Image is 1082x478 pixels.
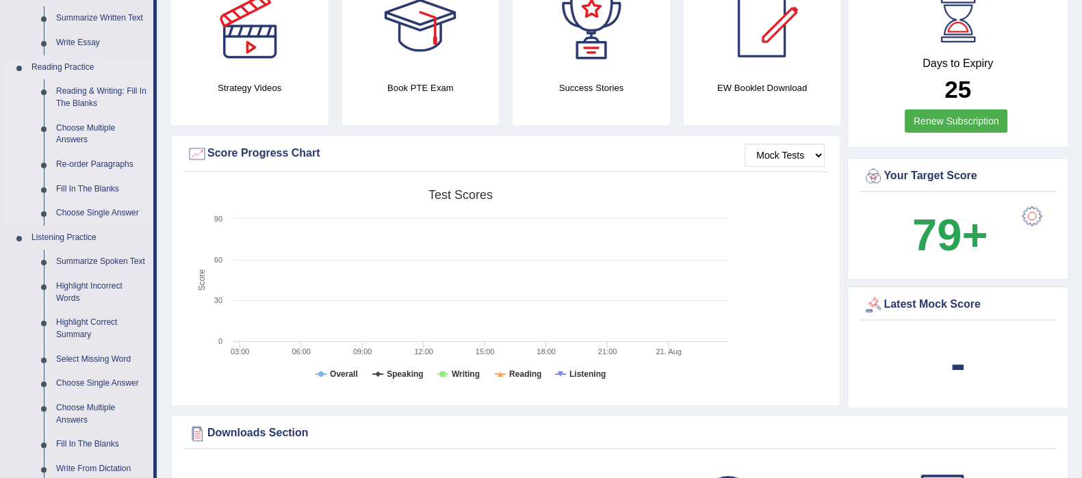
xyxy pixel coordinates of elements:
a: Select Missing Word [50,347,153,372]
text: 09:00 [353,347,372,356]
a: Choose Multiple Answers [50,396,153,432]
tspan: Score [197,269,207,291]
h4: Success Stories [513,81,670,95]
b: 79+ [912,210,988,260]
text: 12:00 [414,347,433,356]
tspan: Writing [452,369,480,379]
a: Choose Single Answer [50,371,153,396]
a: Choose Multiple Answers [50,116,153,152]
a: Highlight Incorrect Words [50,274,153,310]
h4: Book PTE Exam [342,81,500,95]
text: 60 [214,256,222,264]
text: 18:00 [537,347,556,356]
a: Fill In The Blanks [50,432,153,457]
h4: EW Booklet Download [684,81,841,95]
div: Score Progress Chart [187,144,825,164]
text: 90 [214,215,222,223]
tspan: Reading [509,369,541,379]
a: Fill In The Blanks [50,177,153,202]
a: Renew Subscription [905,109,1008,133]
tspan: Test scores [428,188,493,202]
div: Downloads Section [187,423,1053,444]
a: Summarize Spoken Text [50,250,153,274]
a: Reading Practice [25,55,153,80]
a: Summarize Written Text [50,6,153,31]
div: Your Target Score [863,166,1053,187]
a: Re-order Paragraphs [50,152,153,177]
text: 0 [218,337,222,345]
a: Reading & Writing: Fill In The Blanks [50,79,153,116]
b: 25 [944,76,971,103]
text: 30 [214,296,222,304]
text: 15:00 [476,347,495,356]
div: Latest Mock Score [863,295,1053,315]
tspan: Speaking [387,369,423,379]
h4: Days to Expiry [863,57,1053,70]
tspan: Listening [569,369,606,379]
a: Choose Single Answer [50,201,153,226]
a: Listening Practice [25,226,153,250]
h4: Strategy Videos [171,81,329,95]
text: 21:00 [598,347,617,356]
text: 03:00 [231,347,250,356]
text: 06:00 [292,347,311,356]
a: Write Essay [50,31,153,55]
tspan: Overall [330,369,358,379]
a: Highlight Correct Summary [50,310,153,347]
tspan: 21. Aug [656,347,681,356]
b: - [951,338,966,388]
